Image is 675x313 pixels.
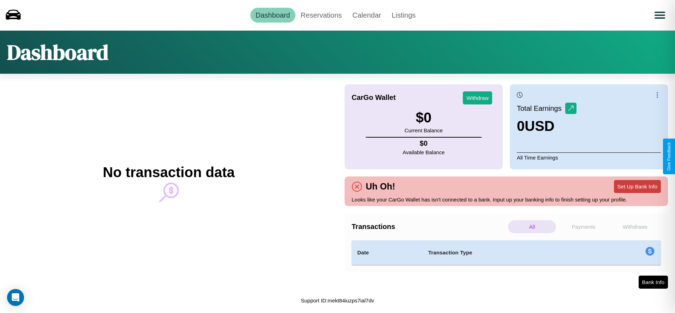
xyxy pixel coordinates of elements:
[352,240,661,265] table: simple table
[508,220,556,233] p: All
[362,181,399,192] h4: Uh Oh!
[352,223,506,231] h4: Transactions
[7,289,24,306] div: Open Intercom Messenger
[352,94,396,102] h4: CarGo Wallet
[463,91,492,104] button: Withdraw
[614,180,661,193] button: Set Up Bank Info
[405,110,443,126] h3: $ 0
[611,220,659,233] p: Withdraws
[103,164,234,180] h2: No transaction data
[7,38,108,67] h1: Dashboard
[650,5,670,25] button: Open menu
[347,8,386,23] a: Calendar
[295,8,347,23] a: Reservations
[517,102,565,115] p: Total Earnings
[639,276,668,289] button: Bank Info
[386,8,421,23] a: Listings
[517,152,661,162] p: All Time Earnings
[405,126,443,135] p: Current Balance
[403,139,445,148] h4: $ 0
[403,148,445,157] p: Available Balance
[352,195,661,204] p: Looks like your CarGo Wallet has isn't connected to a bank. Input up your banking info to finish ...
[560,220,608,233] p: Payments
[517,118,577,134] h3: 0 USD
[667,142,671,171] div: Give Feedback
[301,296,374,305] p: Support ID: mekt84iuzps7ial7dv
[428,248,588,257] h4: Transaction Type
[357,248,417,257] h4: Date
[250,8,295,23] a: Dashboard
